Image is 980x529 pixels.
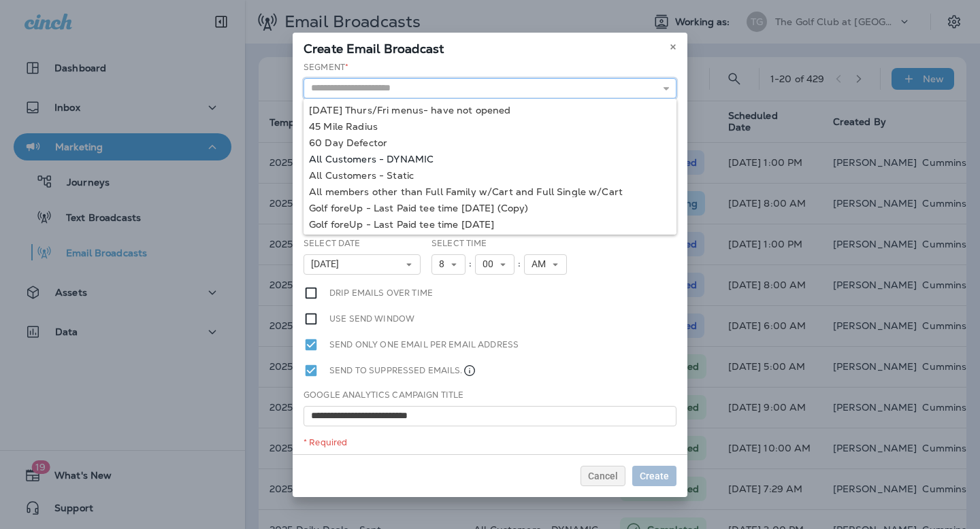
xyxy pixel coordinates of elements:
[304,62,348,73] label: Segment
[329,286,433,301] label: Drip emails over time
[309,203,671,214] div: Golf foreUp - Last Paid tee time [DATE] (Copy)
[304,437,676,448] div: * Required
[439,258,450,270] span: 8
[475,254,514,275] button: 00
[311,258,344,270] span: [DATE]
[581,466,625,486] button: Cancel
[640,471,669,481] span: Create
[329,311,414,326] label: Use send window
[524,254,567,275] button: AM
[329,337,519,352] label: Send only one email per email address
[465,254,475,275] div: :
[309,219,671,230] div: Golf foreUp - Last Paid tee time [DATE]
[309,121,671,132] div: 45 Mile Radius
[304,254,421,275] button: [DATE]
[532,258,551,270] span: AM
[309,186,671,197] div: All members other than Full Family w/Cart and Full Single w/Cart
[431,254,465,275] button: 8
[304,238,361,249] label: Select Date
[309,170,671,181] div: All Customers - Static
[304,390,463,400] label: Google Analytics Campaign Title
[309,105,671,116] div: [DATE] Thurs/Fri menus- have not opened
[293,33,687,61] div: Create Email Broadcast
[329,363,476,378] label: Send to suppressed emails.
[514,254,524,275] div: :
[309,137,671,148] div: 60 Day Defector
[632,466,676,486] button: Create
[588,471,618,481] span: Cancel
[309,154,671,165] div: All Customers - DYNAMIC
[483,258,499,270] span: 00
[431,238,487,249] label: Select Time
